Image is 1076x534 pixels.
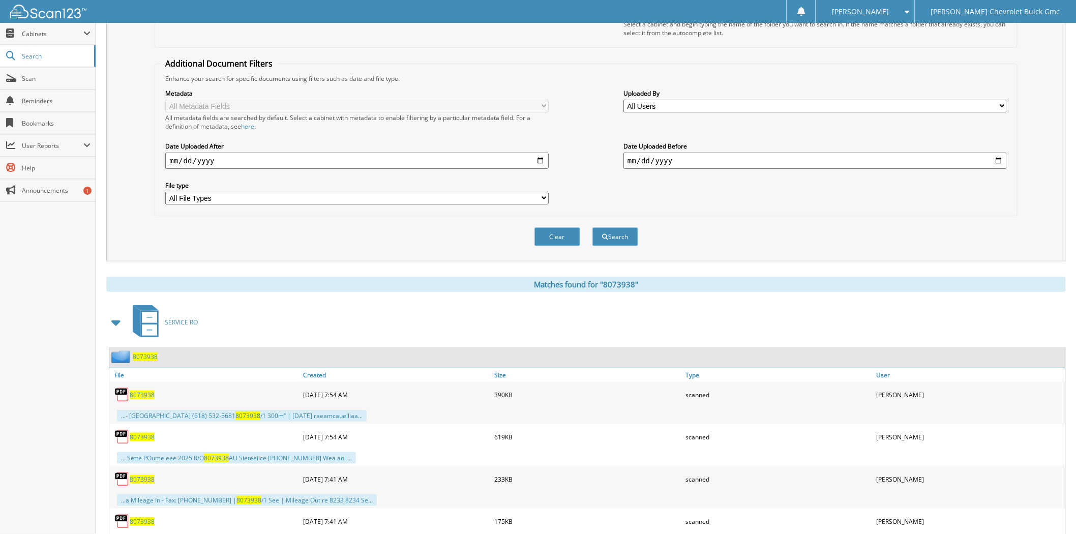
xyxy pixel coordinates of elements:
div: Enhance your search for specific documents using filters such as date and file type. [160,74,1011,83]
label: File type [165,181,548,190]
div: Matches found for "8073938" [106,277,1066,292]
a: 8073938 [130,517,155,526]
a: here [241,122,254,131]
div: 390KB [492,384,683,405]
div: 233KB [492,469,683,489]
a: SERVICE RO [127,302,198,342]
button: Clear [534,227,580,246]
legend: Additional Document Filters [160,58,278,69]
div: [DATE] 7:41 AM [301,511,492,531]
label: Metadata [165,89,548,98]
a: Type [683,368,874,382]
div: scanned [683,511,874,531]
input: start [165,153,548,169]
div: ...a Mileage In - Fax: [PHONE_NUMBER] | /1 See | Mileage Out re 8233 8234 Se... [117,494,377,506]
a: 8073938 [130,475,155,484]
a: Created [301,368,492,382]
a: 8073938 [130,391,155,399]
div: 619KB [492,427,683,447]
button: Search [592,227,638,246]
iframe: Chat Widget [1025,485,1076,534]
img: scan123-logo-white.svg [10,5,86,18]
img: PDF.png [114,387,130,402]
div: [PERSON_NAME] [874,427,1065,447]
span: Scan [22,74,91,83]
a: 8073938 [133,352,158,361]
div: [DATE] 7:54 AM [301,384,492,405]
a: 8073938 [130,433,155,441]
span: Help [22,164,91,172]
span: [PERSON_NAME] [832,9,889,15]
div: scanned [683,427,874,447]
span: 8073938 [236,496,261,505]
img: folder2.png [111,350,133,363]
span: SERVICE RO [165,318,198,327]
div: ... Sette POume eee 2025 R/O AU Sieteeiice [PHONE_NUMBER] Wea aol ... [117,452,356,464]
a: File [109,368,301,382]
span: Search [22,52,89,61]
span: 8073938 [204,454,229,462]
span: Cabinets [22,29,83,38]
span: Reminders [22,97,91,105]
div: 175KB [492,511,683,531]
a: User [874,368,1065,382]
span: User Reports [22,141,83,150]
div: scanned [683,384,874,405]
div: [PERSON_NAME] [874,511,1065,531]
div: [DATE] 7:54 AM [301,427,492,447]
div: ...- [GEOGRAPHIC_DATA] (618) 532-5681 /1 300m” | [DATE] raeamcaueiliaa... [117,410,367,422]
span: [PERSON_NAME] Chevrolet Buick Gmc [931,9,1060,15]
input: end [623,153,1006,169]
div: Select a cabinet and begin typing the name of the folder you want to search in. If the name match... [623,20,1006,37]
div: scanned [683,469,874,489]
img: PDF.png [114,514,130,529]
div: [PERSON_NAME] [874,384,1065,405]
img: PDF.png [114,429,130,444]
div: [DATE] 7:41 AM [301,469,492,489]
span: 8073938 [235,411,260,420]
label: Date Uploaded After [165,142,548,151]
div: All metadata fields are searched by default. Select a cabinet with metadata to enable filtering b... [165,113,548,131]
label: Uploaded By [623,89,1006,98]
div: 1 [83,187,92,195]
a: Size [492,368,683,382]
span: Announcements [22,186,91,195]
img: PDF.png [114,471,130,487]
div: [PERSON_NAME] [874,469,1065,489]
span: Bookmarks [22,119,91,128]
label: Date Uploaded Before [623,142,1006,151]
